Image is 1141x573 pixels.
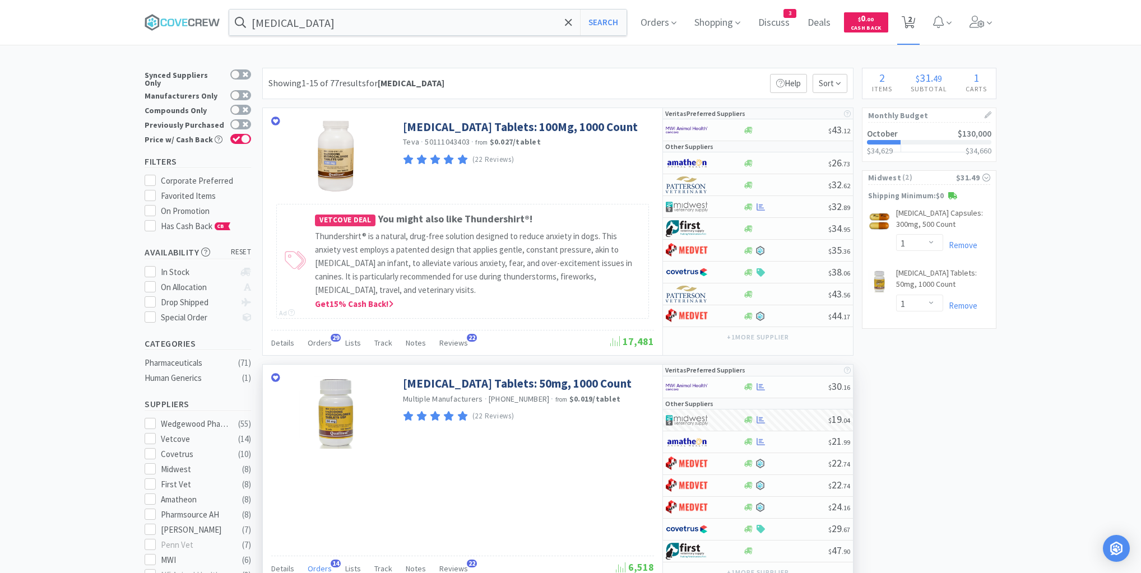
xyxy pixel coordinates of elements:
[828,222,850,235] span: 34
[238,448,251,461] div: ( 10 )
[299,119,372,192] img: 4caf2a4cca084a5da1ebbde87a7505c1_65641.png
[472,411,514,422] p: (22 Reviews)
[865,16,874,23] span: . 00
[842,460,850,468] span: . 74
[943,240,977,250] a: Remove
[374,338,392,348] span: Track
[161,221,231,231] span: Has Cash Back
[868,171,901,184] span: Midwest
[896,208,990,234] a: [MEDICAL_DATA] Capsules: 300mg, 500 Count
[842,525,850,534] span: . 67
[828,200,850,213] span: 32
[868,270,890,292] img: 46d996be4710432eba6c2acd9ce21809_152000.png
[828,456,850,469] span: 22
[229,10,627,35] input: Search by item, sku, manufacturer, ingredient, size...
[851,25,882,32] span: Cash Back
[828,380,850,393] span: 30
[161,463,230,476] div: Midwest
[973,71,979,85] span: 1
[666,308,708,324] img: bdd3c0f4347043b9a893056ed883a29a_120.png
[862,83,901,94] h4: Items
[828,504,832,512] span: $
[666,176,708,193] img: f5e969b455434c6296c6d81ef179fa71_3.png
[666,264,708,281] img: 77fca1acd8b6420a9015268ca798ef17_1.png
[242,508,251,521] div: ( 8 )
[315,299,393,309] span: Get 15 % Cash Back!
[242,553,251,567] div: ( 6 )
[803,18,835,28] a: Deals
[161,478,230,491] div: First Vet
[315,215,375,226] span: Vetcove Deal
[862,123,996,161] a: October$130,000$34,629$34,660
[868,210,890,232] img: fa0564b95e2544998c27ea6c33e672ff_120353.jpg
[828,244,850,257] span: 35
[331,334,341,342] span: 29
[231,246,252,258] span: reset
[161,432,230,446] div: Vetcove
[666,477,708,494] img: bdd3c0f4347043b9a893056ed883a29a_120.png
[490,137,541,147] strong: $0.027 / tablet
[828,269,832,277] span: $
[842,416,850,425] span: . 04
[467,334,477,342] span: 22
[161,174,252,188] div: Corporate Preferred
[242,478,251,491] div: ( 8 )
[439,338,468,348] span: Reviews
[896,268,990,294] a: [MEDICAL_DATA] Tablets: 50mg, 1000 Count
[271,338,294,348] span: Details
[920,71,931,85] span: 31
[970,146,991,156] span: 34,660
[956,171,990,184] div: $31.49
[666,434,708,450] img: 3331a67d23dc422aa21b1ec98afbf632_11.png
[828,123,850,136] span: 43
[933,73,942,84] span: 49
[842,291,850,299] span: . 56
[145,134,225,143] div: Price w/ Cash Back
[161,265,235,279] div: In Stock
[345,338,361,348] span: Lists
[666,455,708,472] img: bdd3c0f4347043b9a893056ed883a29a_120.png
[299,376,372,449] img: 4713751c2bb44cafba5e3c7794b4b290_143758.png
[958,128,991,139] span: $130,000
[315,211,643,227] h4: You might also like Thundershirt®!
[828,435,850,448] span: 21
[828,127,832,135] span: $
[828,478,850,491] span: 22
[161,493,230,506] div: Amatheon
[666,155,708,171] img: 3331a67d23dc422aa21b1ec98afbf632_11.png
[161,296,235,309] div: Drop Shipped
[485,394,487,404] span: ·
[580,10,627,35] button: Search
[403,376,632,391] a: [MEDICAL_DATA] Tablets: 50mg, 1000 Count
[842,504,850,512] span: . 16
[242,371,251,385] div: ( 1 )
[842,160,850,168] span: . 73
[828,544,850,557] span: 47
[551,394,553,404] span: ·
[828,291,832,299] span: $
[666,543,708,560] img: 67d67680309e4a0bb49a5ff0391dcc42_6.png
[842,247,850,255] span: . 36
[867,129,898,138] h2: October
[215,223,226,230] span: CB
[867,146,893,156] span: $34,629
[161,553,230,567] div: MWI
[666,499,708,516] img: bdd3c0f4347043b9a893056ed883a29a_120.png
[475,138,488,146] span: from
[901,72,956,83] div: .
[472,154,514,166] p: (22 Reviews)
[145,69,225,87] div: Synced Suppliers Only
[569,394,620,404] strong: $0.019 / tablet
[842,482,850,490] span: . 74
[467,560,477,567] span: 22
[242,463,251,476] div: ( 8 )
[145,155,251,168] h5: Filters
[842,269,850,277] span: . 06
[238,356,251,370] div: ( 71 )
[145,246,251,259] h5: Availability
[666,521,708,538] img: 77fca1acd8b6420a9015268ca798ef17_1.png
[897,19,920,29] a: 2
[828,265,850,278] span: 38
[403,394,483,404] a: Multiple Manufacturers
[844,7,888,38] a: $0.00Cash Back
